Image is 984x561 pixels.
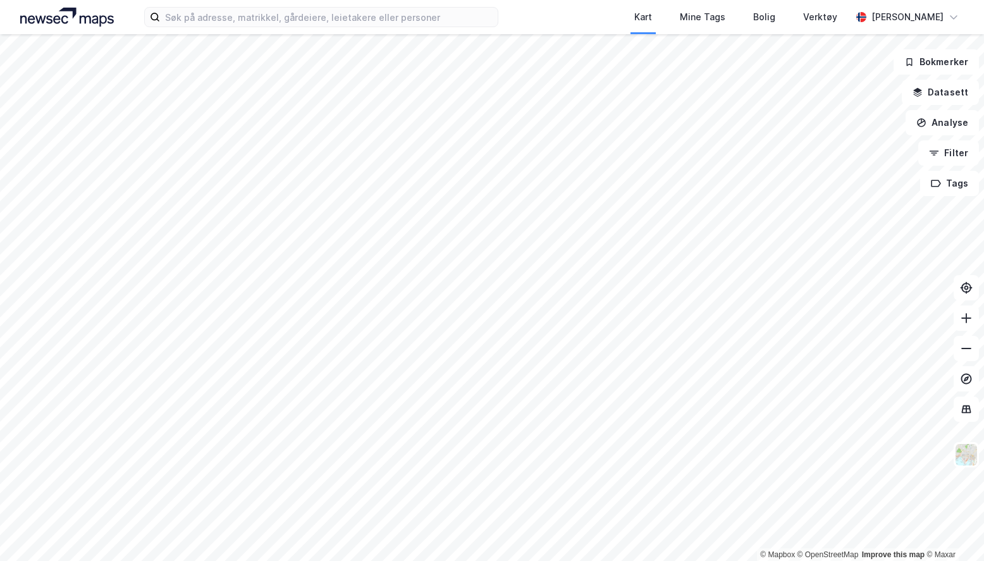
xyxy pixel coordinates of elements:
div: Verktøy [803,9,837,25]
a: Mapbox [760,550,795,559]
button: Datasett [902,80,979,105]
iframe: Chat Widget [921,500,984,561]
img: Z [954,443,978,467]
button: Analyse [906,110,979,135]
button: Bokmerker [894,49,979,75]
div: Bolig [753,9,775,25]
input: Søk på adresse, matrikkel, gårdeiere, leietakere eller personer [160,8,498,27]
button: Filter [918,140,979,166]
button: Tags [920,171,979,196]
div: Mine Tags [680,9,725,25]
div: Kart [634,9,652,25]
img: logo.a4113a55bc3d86da70a041830d287a7e.svg [20,8,114,27]
a: Improve this map [862,550,925,559]
div: [PERSON_NAME] [871,9,944,25]
a: OpenStreetMap [797,550,859,559]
